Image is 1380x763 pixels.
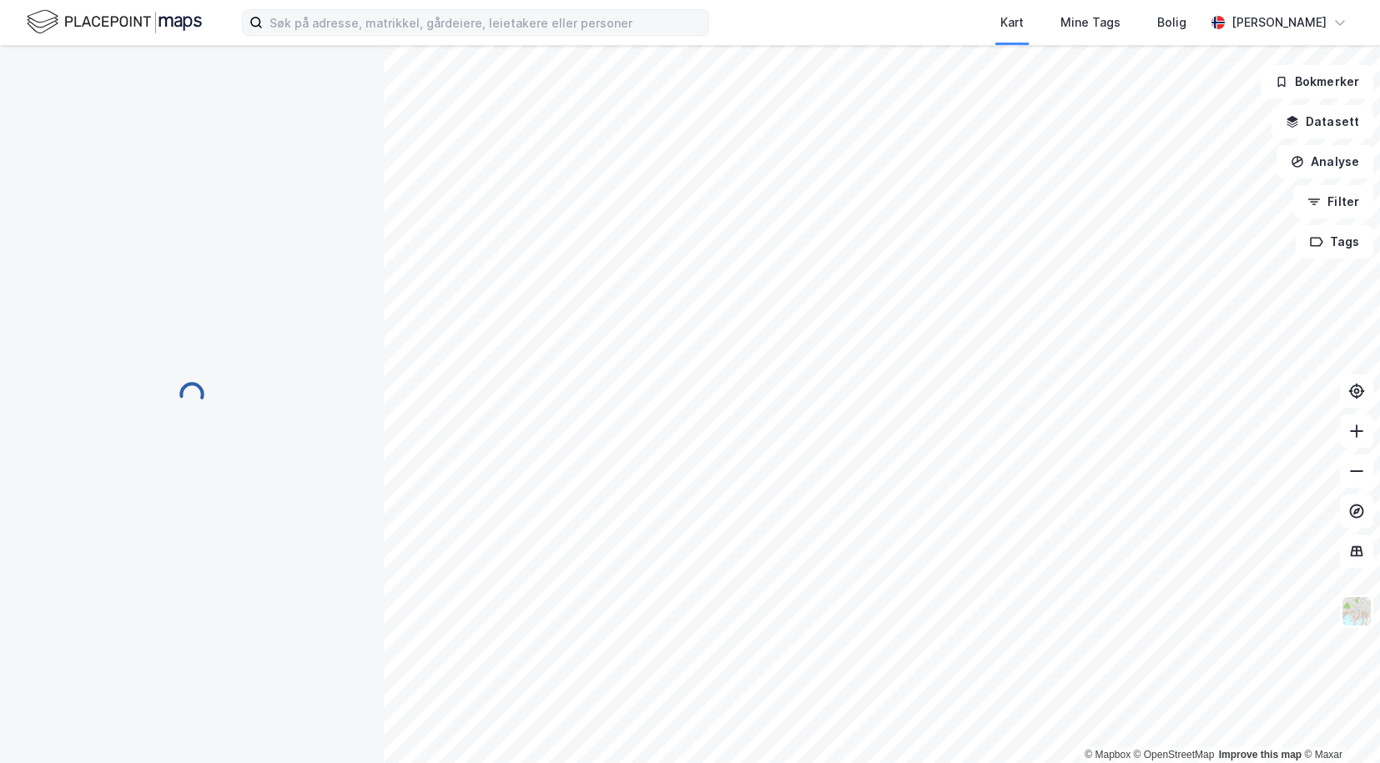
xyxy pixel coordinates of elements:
[1085,749,1131,760] a: Mapbox
[1231,13,1327,33] div: [PERSON_NAME]
[1060,13,1121,33] div: Mine Tags
[263,10,708,35] input: Søk på adresse, matrikkel, gårdeiere, leietakere eller personer
[1157,13,1186,33] div: Bolig
[1272,105,1373,138] button: Datasett
[1000,13,1024,33] div: Kart
[27,8,202,37] img: logo.f888ab2527a4732fd821a326f86c7f29.svg
[1341,595,1372,627] img: Z
[179,381,205,408] img: spinner.a6d8c91a73a9ac5275cf975e30b51cfb.svg
[1261,65,1373,98] button: Bokmerker
[1297,683,1380,763] iframe: Chat Widget
[1296,225,1373,259] button: Tags
[1134,749,1215,760] a: OpenStreetMap
[1293,185,1373,218] button: Filter
[1277,145,1373,178] button: Analyse
[1219,749,1302,760] a: Improve this map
